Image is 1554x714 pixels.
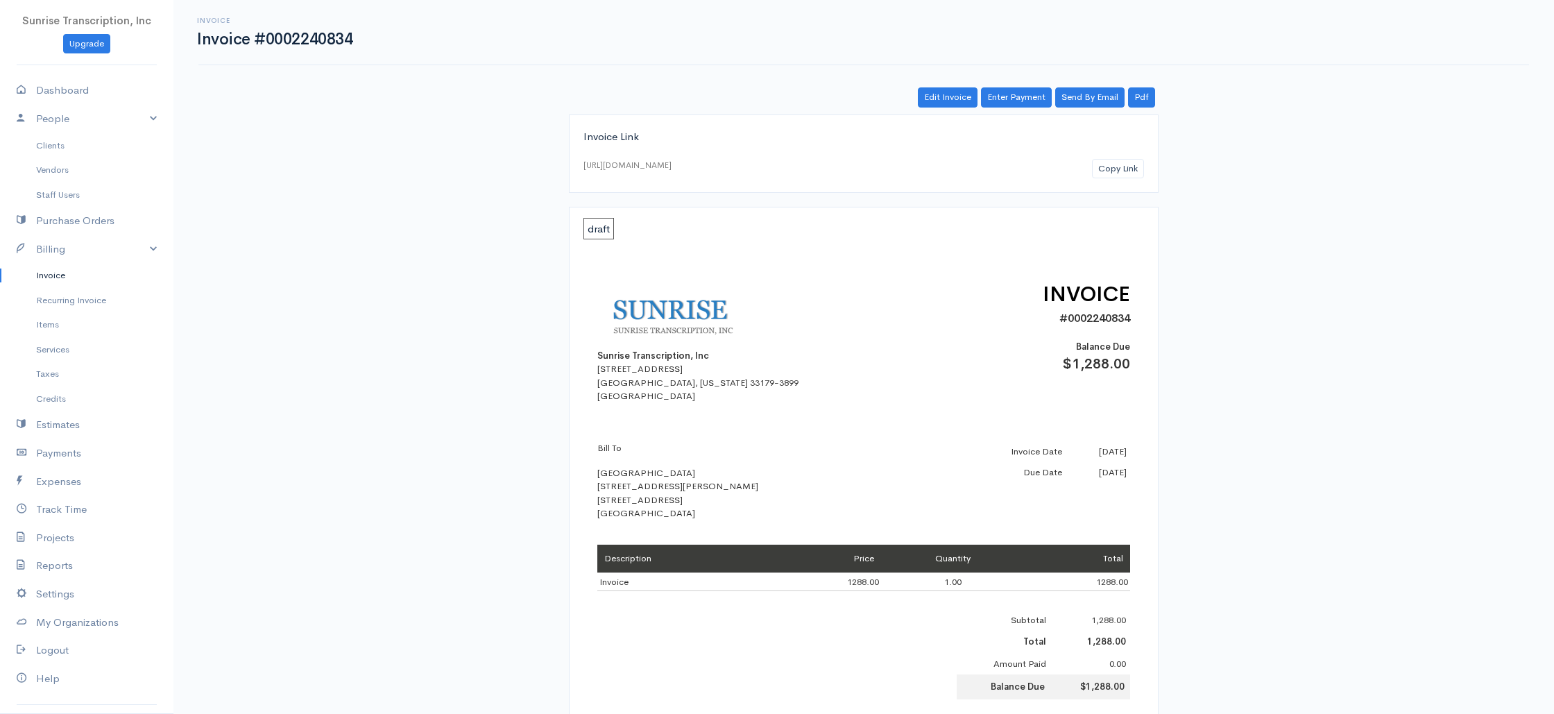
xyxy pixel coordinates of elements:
a: Enter Payment [981,87,1052,108]
div: [URL][DOMAIN_NAME] [583,159,672,171]
td: Due Date [957,462,1066,483]
td: 1288.00 [1025,572,1130,591]
h1: Invoice #0002240834 [197,31,352,48]
img: logo-41.gif [597,279,771,349]
a: Edit Invoice [918,87,977,108]
td: Quantity [881,545,1025,572]
td: Invoice [597,572,776,591]
div: [STREET_ADDRESS] [GEOGRAPHIC_DATA], [US_STATE] 33179-3899 [GEOGRAPHIC_DATA] [597,362,840,403]
b: Total [1023,636,1046,647]
p: Bill To [597,441,840,455]
a: Upgrade [63,34,110,54]
td: 1.00 [881,572,1025,591]
td: Invoice Date [957,441,1066,462]
td: 1,288.00 [1050,609,1130,631]
a: Pdf [1128,87,1155,108]
a: Send By Email [1055,87,1125,108]
td: Amount Paid [957,653,1050,675]
b: 1,288.00 [1087,636,1126,647]
td: 1288.00 [776,572,881,591]
h6: Invoice [197,17,352,24]
td: Balance Due [957,674,1050,699]
span: #0002240834 [1059,311,1130,325]
div: Invoice Link [583,129,1144,145]
b: Sunrise Transcription, Inc [597,350,709,362]
span: draft [583,218,614,239]
button: Copy Link [1092,159,1144,179]
td: $1,288.00 [1050,674,1130,699]
div: [GEOGRAPHIC_DATA] [STREET_ADDRESS][PERSON_NAME] [STREET_ADDRESS] [GEOGRAPHIC_DATA] [597,441,840,520]
td: [DATE] [1066,462,1130,483]
td: Description [597,545,776,572]
span: $1,288.00 [1062,355,1130,373]
td: Total [1025,545,1130,572]
td: 0.00 [1050,653,1130,675]
span: Balance Due [1076,341,1130,352]
td: Price [776,545,881,572]
span: Sunrise Transcription, Inc [22,14,151,27]
span: INVOICE [1043,281,1130,307]
td: [DATE] [1066,441,1130,462]
td: Subtotal [957,609,1050,631]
